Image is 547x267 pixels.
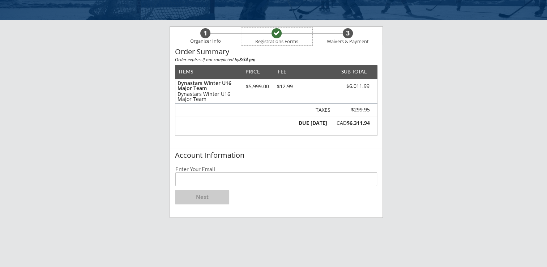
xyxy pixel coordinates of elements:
div: CAD [331,120,370,126]
div: Enter Your Email [175,166,377,172]
div: SUB TOTAL [338,69,367,74]
div: TAXES [313,107,330,113]
div: Dynastars Winter U16 Major Team [178,92,239,102]
div: DUE [DATE] [297,120,327,126]
div: Organizer Info [185,38,225,44]
div: $12.99 [273,84,297,89]
div: Order Summary [175,48,377,56]
div: $6,011.99 [329,83,369,89]
div: Taxes not charged on the fee [313,107,330,113]
div: Taxes not charged on the fee [332,106,370,113]
div: 3 [343,29,353,37]
div: Order expires if not completed by [175,58,377,62]
button: Next [175,190,229,204]
div: Waivers & Payment [323,39,373,44]
div: PRICE [242,69,263,74]
div: Registrations Forms [252,39,302,44]
div: 1 [200,29,210,37]
div: Account Information [175,151,377,159]
strong: 8:34 pm [239,56,255,63]
div: ITEMS [179,69,204,74]
div: $5,999.00 [242,84,273,89]
div: Dynastars Winter U16 Major Team [178,81,239,91]
strong: $6,311.94 [347,119,370,126]
div: FEE [273,69,291,74]
div: $299.95 [332,106,370,113]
